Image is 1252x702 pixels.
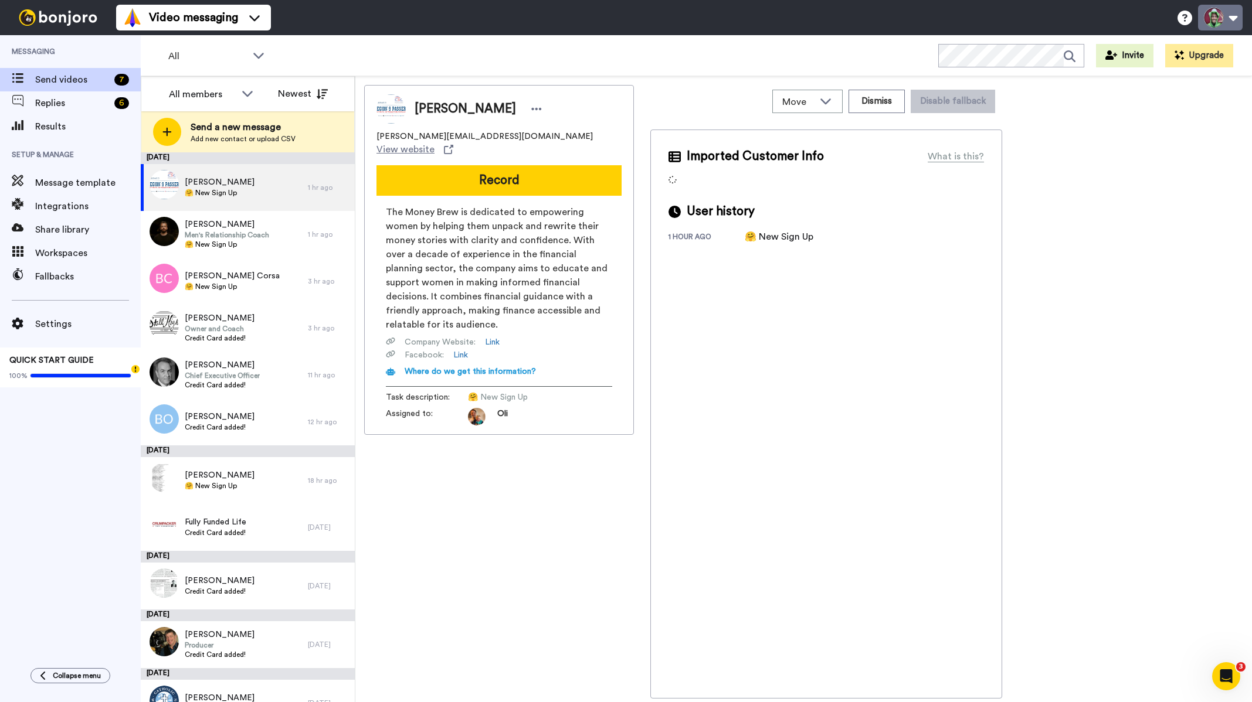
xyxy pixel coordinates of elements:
span: [PERSON_NAME] [185,359,260,371]
span: 100% [9,371,28,380]
img: bj-logo-header-white.svg [14,9,102,26]
button: Collapse menu [30,668,110,683]
div: 3 hr ago [308,277,349,286]
span: Integrations [35,199,141,213]
img: 2eb11c9c-0717-44e2-9a8a-a08c4890ffa8.jpg [150,217,179,246]
div: [DATE] [141,609,355,621]
img: a47ea3a2-fd82-4e74-85f6-8b74d68fa875.jpg [150,357,179,387]
span: Add new contact or upload CSV [191,134,296,144]
span: [PERSON_NAME] [185,629,255,640]
span: Facebook : [405,349,444,361]
a: Link [485,336,500,348]
span: [PERSON_NAME][EMAIL_ADDRESS][DOMAIN_NAME] [376,131,593,142]
img: vm-color.svg [123,8,142,27]
span: Settings [35,317,141,331]
span: Results [35,120,141,134]
div: 1 hr ago [308,230,349,239]
img: 7addb785-e49a-4013-8ea6-f9a1371afd3f.png [150,170,179,199]
span: QUICK START GUIDE [9,356,94,364]
span: 3 [1236,662,1246,672]
span: Credit Card added! [185,650,255,659]
span: Share library [35,223,141,237]
img: Image of Danielle Mawac [376,94,406,124]
img: 68a0cbea-f8f7-48c7-84ff-cc61b7eac84d.jpg [150,568,179,598]
div: 1 hour ago [669,232,745,244]
div: 7 [114,74,129,86]
span: Replies [35,96,110,110]
span: All [168,49,247,63]
span: Assigned to: [386,408,468,425]
div: 1 hr ago [308,183,349,192]
div: [DATE] [141,668,355,680]
img: bc.png [150,264,179,293]
span: Credit Card added! [185,528,246,537]
span: 🤗 New Sign Up [468,391,579,403]
button: Record [376,165,622,196]
span: Producer [185,640,255,650]
div: 11 hr ago [308,370,349,380]
span: Workspaces [35,246,141,260]
span: Task description : [386,391,468,403]
span: Fallbacks [35,270,141,284]
img: 5087268b-a063-445d-b3f7-59d8cce3615b-1541509651.jpg [468,408,486,425]
span: [PERSON_NAME] [185,469,255,481]
span: Fully Funded Life [185,516,246,528]
div: [DATE] [308,523,349,532]
span: Collapse menu [53,671,101,680]
span: Oli [497,408,508,425]
div: 3 hr ago [308,323,349,333]
span: Credit Card added! [185,587,255,596]
span: Imported Customer Info [687,148,824,165]
button: Upgrade [1165,44,1233,67]
span: 🤗 New Sign Up [185,240,269,249]
span: Chief Executive Officer [185,371,260,380]
img: 2f27f3e8-9ae7-426f-be83-ea19caada26e.png [150,510,179,539]
span: [PERSON_NAME] [185,411,255,422]
span: Men's Relationship Coach [185,230,269,240]
span: Move [782,95,814,109]
span: [PERSON_NAME] [185,312,255,324]
span: View website [376,142,435,156]
span: Send a new message [191,120,296,134]
div: Tooltip anchor [130,364,141,374]
a: View website [376,142,453,156]
span: Company Website : [405,336,476,348]
span: 🤗 New Sign Up [185,481,255,490]
span: [PERSON_NAME] [185,176,255,188]
span: Where do we get this information? [405,367,536,376]
img: d74075fe-06c4-49bb-a140-98e228e4d58e.png [150,311,179,340]
img: a65c0e29-74c7-40f6-9378-6fef22f9b60a.jpg [150,463,179,492]
span: Message template [35,176,141,190]
span: 🤗 New Sign Up [185,188,255,197]
span: [PERSON_NAME] [415,100,516,118]
div: [DATE] [141,551,355,563]
div: What is this? [928,149,984,163]
span: [PERSON_NAME] Corsa [185,270,280,282]
span: User history [687,203,755,220]
div: All members [169,87,236,101]
div: [DATE] [308,640,349,649]
div: [DATE] [141,152,355,164]
div: 12 hr ago [308,417,349,427]
span: Credit Card added! [185,333,255,343]
iframe: Intercom live chat [1212,662,1240,690]
span: 🤗 New Sign Up [185,282,280,291]
span: Credit Card added! [185,380,260,390]
div: 18 hr ago [308,476,349,485]
button: Dismiss [849,90,905,113]
img: 7ab45a92-2a8d-422c-9d37-b94afb090339.jpg [150,627,179,656]
img: bo.png [150,404,179,434]
span: [PERSON_NAME] [185,219,269,230]
button: Invite [1096,44,1153,67]
div: 6 [114,97,129,109]
a: Link [453,349,468,361]
span: The Money Brew is dedicated to empowering women by helping them unpack and rewrite their money st... [386,205,612,332]
button: Newest [269,82,337,105]
div: [DATE] [308,581,349,591]
span: Credit Card added! [185,422,255,432]
div: 🤗 New Sign Up [745,230,813,244]
span: [PERSON_NAME] [185,575,255,587]
span: Owner and Coach [185,324,255,333]
span: Video messaging [149,9,238,26]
